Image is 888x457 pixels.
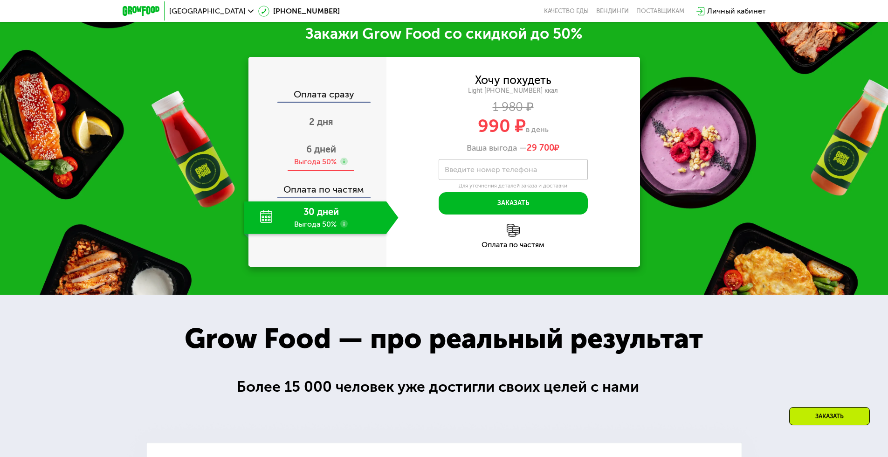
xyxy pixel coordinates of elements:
[527,143,559,153] span: ₽
[169,7,246,15] span: [GEOGRAPHIC_DATA]
[636,7,684,15] div: поставщикам
[544,7,589,15] a: Качество еды
[527,143,554,153] span: 29 700
[237,375,651,398] div: Более 15 000 человек уже достигли своих целей с нами
[526,125,549,134] span: в день
[445,167,537,172] label: Введите номер телефона
[439,192,588,215] button: Заказать
[596,7,629,15] a: Вендинги
[386,102,640,112] div: 1 980 ₽
[707,6,766,17] div: Личный кабинет
[258,6,340,17] a: [PHONE_NUMBER]
[789,407,870,425] div: Заказать
[309,116,333,127] span: 2 дня
[294,157,337,167] div: Выгода 50%
[249,175,386,197] div: Оплата по частям
[475,75,551,85] div: Хочу похудеть
[478,115,526,137] span: 990 ₽
[164,318,723,360] div: Grow Food — про реальный результат
[439,182,588,190] div: Для уточнения деталей заказа и доставки
[386,241,640,249] div: Оплата по частям
[386,143,640,153] div: Ваша выгода —
[306,144,336,155] span: 6 дней
[507,224,520,237] img: l6xcnZfty9opOoJh.png
[249,90,386,102] div: Оплата сразу
[386,87,640,95] div: Light [PHONE_NUMBER] ккал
